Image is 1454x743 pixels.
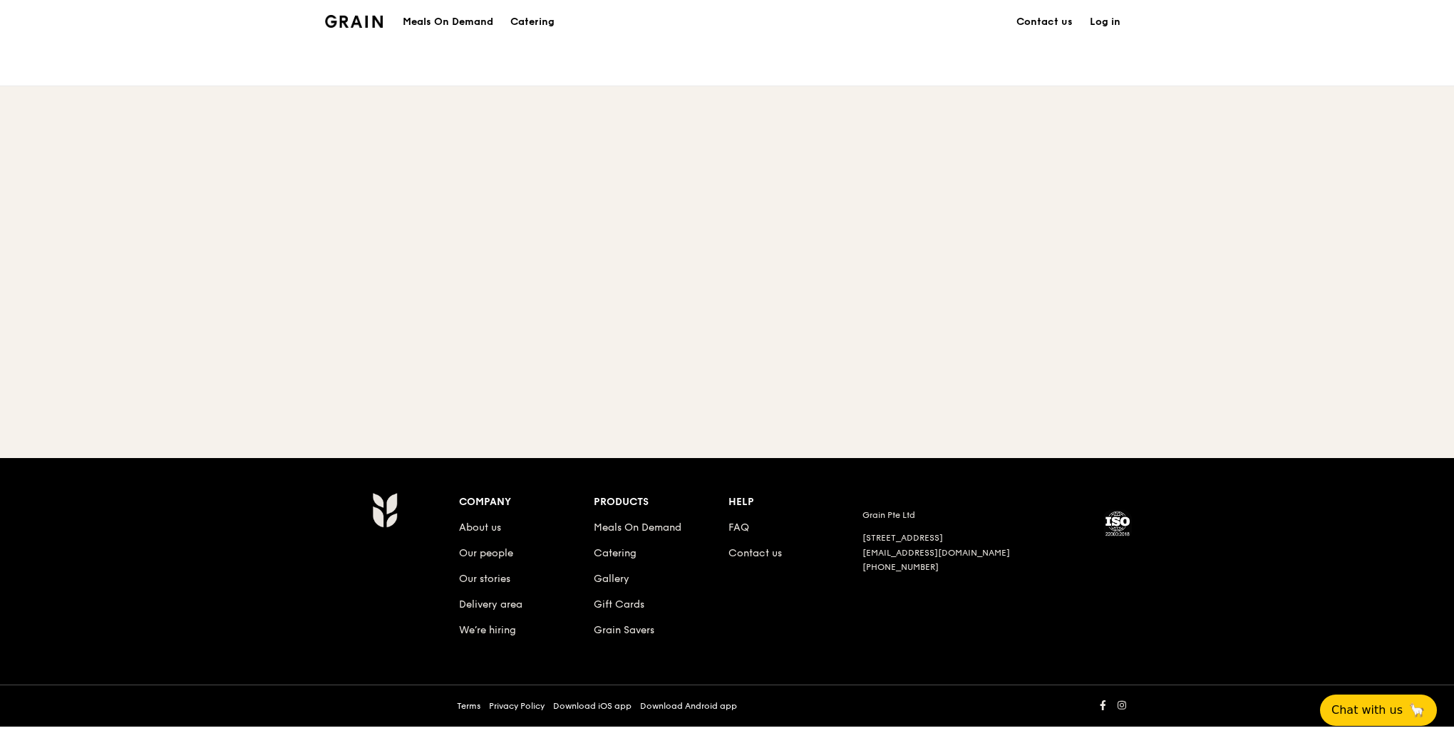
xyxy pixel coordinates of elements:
[459,624,516,636] a: We’re hiring
[594,492,728,512] div: Products
[594,573,629,585] a: Gallery
[403,15,493,29] h1: Meals On Demand
[862,562,939,572] a: [PHONE_NUMBER]
[862,532,1075,544] div: [STREET_ADDRESS]
[1408,702,1425,719] span: 🦙
[594,547,636,559] a: Catering
[1331,702,1403,719] span: Chat with us
[459,492,594,512] div: Company
[459,521,501,534] a: About us
[640,700,737,712] a: Download Android app
[1320,695,1437,726] button: Chat with us🦙
[489,700,545,712] a: Privacy Policy
[459,598,522,610] a: Delivery area
[553,700,631,712] a: Download iOS app
[394,15,502,29] a: Meals On Demand
[594,521,681,534] a: Meals On Demand
[862,548,1010,558] a: [EMAIL_ADDRESS][DOMAIN_NAME]
[594,624,654,636] a: Grain Savers
[457,700,480,712] a: Terms
[1008,1,1081,43] a: Contact us
[510,1,555,43] div: Catering
[372,492,397,528] img: Grain
[325,15,383,28] img: Grain
[459,573,510,585] a: Our stories
[502,1,563,43] a: Catering
[862,509,1075,521] div: Grain Pte Ltd
[594,598,644,610] a: Gift Cards
[728,492,863,512] div: Help
[1081,1,1129,43] a: Log in
[1103,509,1132,538] img: ISO Certified
[728,521,749,534] a: FAQ
[459,547,513,559] a: Our people
[728,547,782,559] a: Contact us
